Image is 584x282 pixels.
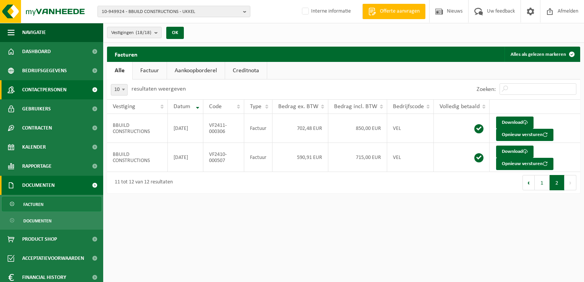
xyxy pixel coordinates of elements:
count: (18/18) [136,30,151,35]
a: Download [496,146,534,158]
button: 1 [535,175,550,190]
h2: Facturen [107,47,145,62]
button: Opnieuw versturen [496,129,553,141]
td: 850,00 EUR [328,114,387,143]
span: Kalender [22,138,46,157]
label: Interne informatie [300,6,351,17]
a: Alle [107,62,132,79]
label: Zoeken: [477,86,496,92]
span: Vestigingen [111,27,151,39]
label: resultaten weergeven [131,86,186,92]
button: OK [166,27,184,39]
span: Product Shop [22,230,57,249]
td: [DATE] [168,114,203,143]
td: VF2410-000507 [203,143,244,172]
span: Offerte aanvragen [378,8,422,15]
span: Bedrijfsgegevens [22,61,67,80]
td: VEL [387,114,434,143]
td: Factuur [244,114,273,143]
a: Factuur [133,62,167,79]
span: 10 [111,84,127,95]
td: 702,48 EUR [273,114,328,143]
a: Documenten [2,213,101,228]
td: Factuur [244,143,273,172]
span: Type [250,104,261,110]
span: Contracten [22,118,52,138]
span: Gebruikers [22,99,51,118]
td: 590,91 EUR [273,143,328,172]
td: [DATE] [168,143,203,172]
span: Bedrijfscode [393,104,424,110]
span: Volledig betaald [440,104,480,110]
a: Facturen [2,197,101,211]
button: Next [565,175,576,190]
span: Dashboard [22,42,51,61]
span: Facturen [23,197,44,212]
span: 10-949924 - BBUILD CONSTRUCTIONS - UKKEL [102,6,240,18]
span: Code [209,104,222,110]
td: BBUILD CONSTRUCTIONS [107,143,168,172]
button: Previous [522,175,535,190]
button: Opnieuw versturen [496,158,553,170]
a: Download [496,117,534,129]
span: Rapportage [22,157,52,176]
a: Creditnota [225,62,267,79]
button: 2 [550,175,565,190]
button: 10-949924 - BBUILD CONSTRUCTIONS - UKKEL [97,6,250,17]
td: BBUILD CONSTRUCTIONS [107,114,168,143]
span: 10 [111,84,128,96]
span: Contactpersonen [22,80,67,99]
a: Offerte aanvragen [362,4,425,19]
button: Vestigingen(18/18) [107,27,162,38]
span: Documenten [22,176,55,195]
span: Datum [174,104,190,110]
td: VEL [387,143,434,172]
span: Vestiging [113,104,135,110]
span: Acceptatievoorwaarden [22,249,84,268]
td: VF2411-000306 [203,114,244,143]
span: Bedrag incl. BTW [334,104,377,110]
span: Documenten [23,214,52,228]
span: Navigatie [22,23,46,42]
a: Aankoopborderel [167,62,225,79]
td: 715,00 EUR [328,143,387,172]
span: Bedrag ex. BTW [278,104,318,110]
button: Alles als gelezen markeren [505,47,579,62]
div: 11 tot 12 van 12 resultaten [111,176,173,190]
